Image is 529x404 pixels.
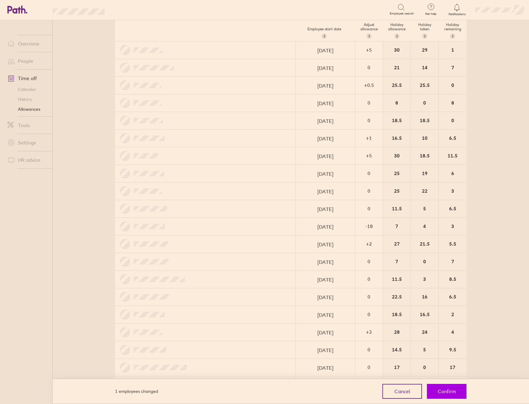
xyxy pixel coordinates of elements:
div: 16.5 [383,130,411,147]
div: 25.5 [411,77,438,94]
div: Adjust allowance [355,20,383,41]
div: 0 [355,259,382,264]
button: Cancel [382,384,422,399]
div: 0 [355,118,382,123]
input: dd/mm/yyyy [296,200,355,218]
a: Calendar [2,84,52,94]
div: 21.5 [411,235,438,253]
div: Search [121,6,137,12]
span: i [424,34,425,39]
div: 1 [439,41,467,59]
div: 0 [355,347,382,352]
a: Time off [2,72,52,84]
div: 25 [383,165,411,182]
a: Overview [2,37,52,50]
div: 29 [411,41,438,59]
div: 28 [383,376,411,394]
div: 18.5 [383,112,411,129]
div: 18.5 [411,376,438,394]
div: 11.5 [383,271,411,288]
span: Employee search [390,12,414,15]
div: 6.5 [439,200,467,217]
div: + 5 [355,47,382,53]
input: dd/mm/yyyy [296,130,355,147]
div: 30 [383,41,411,59]
div: 4 [411,218,438,235]
input: dd/mm/yyyy [296,377,355,394]
div: 14.5 [383,341,411,359]
div: 6.5 [439,130,467,147]
div: 0 [411,359,438,376]
div: 5.5 [439,235,467,253]
div: 3 [411,271,438,288]
div: 18.5 [411,112,438,129]
div: 8.5 [439,271,467,288]
div: + 3 [355,329,382,335]
div: 0 [355,364,382,370]
div: 17 [439,359,467,376]
div: 0 [355,65,382,70]
div: 16.5 [411,306,438,323]
div: 30 [383,147,411,165]
div: 7 [439,59,467,76]
a: HR advice [2,154,52,166]
div: 2 [439,306,467,323]
div: 3 [439,218,467,235]
div: + 1 [355,135,382,141]
div: 5 [411,200,438,217]
input: dd/mm/yyyy [296,42,355,59]
div: Holiday taken [411,20,439,41]
div: 21 [383,59,411,76]
div: 7 [383,218,411,235]
input: dd/mm/yyyy [296,165,355,183]
div: 8 [383,94,411,112]
div: 3 [439,183,467,200]
div: 11.5 [439,147,467,165]
input: dd/mm/yyyy [296,306,355,324]
button: Confirm [427,384,467,399]
div: 27 [383,235,411,253]
span: i [369,34,370,39]
div: + 5 [355,153,382,158]
span: i [324,34,325,39]
span: i [397,34,398,39]
div: 1 employees changed [115,388,158,395]
div: Holiday allowance [383,20,411,41]
span: Notifications [447,12,467,16]
a: People [2,55,52,67]
div: 0 [439,77,467,94]
input: dd/mm/yyyy [296,183,355,200]
div: 28 [383,324,411,341]
div: Employee start date [293,24,355,41]
a: History [2,94,52,104]
input: dd/mm/yyyy [296,77,355,94]
div: 0 [355,294,382,299]
div: 5 [411,341,438,359]
div: Holiday remaining [439,20,467,41]
div: 9.5 [439,376,467,394]
div: 0 [355,276,382,282]
div: 22 [411,183,438,200]
div: 10 [411,130,438,147]
a: Notifications [447,3,467,16]
div: 25.5 [383,77,411,94]
input: dd/mm/yyyy [296,148,355,165]
div: 0 [355,170,382,176]
input: dd/mm/yyyy [296,271,355,288]
div: 7 [439,253,467,270]
div: 0 [355,312,382,317]
a: Allowances [2,104,52,114]
div: 18.5 [383,306,411,323]
input: dd/mm/yyyy [296,95,355,112]
input: dd/mm/yyyy [296,112,355,130]
input: dd/mm/yyyy [296,289,355,306]
span: Confirm [438,389,456,394]
div: + 2 [355,241,382,247]
div: 25 [383,183,411,200]
div: -18 [355,223,382,229]
input: dd/mm/yyyy [296,359,355,376]
div: 0 [411,253,438,270]
div: 9.5 [439,341,467,359]
div: 6.5 [439,288,467,306]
